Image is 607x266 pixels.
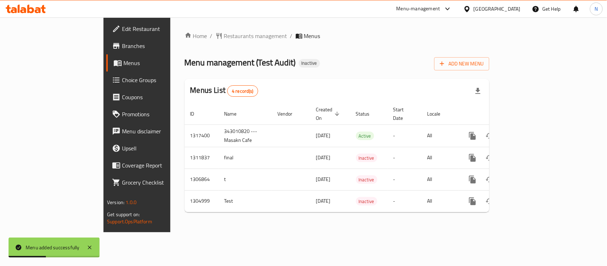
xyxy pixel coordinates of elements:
[219,190,272,212] td: Test
[278,110,302,118] span: Vendor
[356,197,377,206] span: Inactive
[316,153,331,162] span: [DATE]
[393,105,413,122] span: Start Date
[122,76,199,84] span: Choice Groups
[481,127,498,144] button: Change Status
[464,127,481,144] button: more
[464,193,481,210] button: more
[440,59,484,68] span: Add New Menu
[299,60,320,66] span: Inactive
[185,32,489,40] nav: breadcrumb
[356,110,379,118] span: Status
[356,176,377,184] span: Inactive
[107,210,140,219] span: Get support on:
[356,132,374,140] span: Active
[427,110,450,118] span: Locale
[474,5,521,13] div: [GEOGRAPHIC_DATA]
[304,32,320,40] span: Menus
[106,54,205,71] a: Menus
[219,147,272,169] td: final
[469,83,486,100] div: Export file
[481,171,498,188] button: Change Status
[458,103,538,125] th: Actions
[224,110,246,118] span: Name
[122,127,199,135] span: Menu disclaimer
[106,174,205,191] a: Grocery Checklist
[190,85,258,97] h2: Menus List
[464,171,481,188] button: more
[106,106,205,123] a: Promotions
[26,244,80,251] div: Menu added successfully
[316,105,342,122] span: Created On
[190,110,204,118] span: ID
[107,217,152,226] a: Support.OpsPlatform
[107,198,124,207] span: Version:
[422,147,458,169] td: All
[122,144,199,153] span: Upsell
[106,123,205,140] a: Menu disclaimer
[122,93,199,101] span: Coupons
[224,32,287,40] span: Restaurants management
[316,175,331,184] span: [DATE]
[106,20,205,37] a: Edit Restaurant
[122,25,199,33] span: Edit Restaurant
[356,154,377,162] span: Inactive
[316,131,331,140] span: [DATE]
[106,71,205,89] a: Choice Groups
[185,103,538,212] table: enhanced table
[122,110,199,118] span: Promotions
[219,169,272,190] td: t
[422,124,458,147] td: All
[106,37,205,54] a: Branches
[210,32,213,40] li: /
[228,88,258,95] span: 4 record(s)
[481,149,498,166] button: Change Status
[106,157,205,174] a: Coverage Report
[123,59,199,67] span: Menus
[122,178,199,187] span: Grocery Checklist
[396,5,440,13] div: Menu-management
[122,42,199,50] span: Branches
[356,175,377,184] div: Inactive
[185,54,296,70] span: Menu management ( Test Audit )
[422,169,458,190] td: All
[481,193,498,210] button: Change Status
[290,32,293,40] li: /
[106,89,205,106] a: Coupons
[227,85,258,97] div: Total records count
[388,147,422,169] td: -
[388,124,422,147] td: -
[316,196,331,206] span: [DATE]
[595,5,598,13] span: N
[126,198,137,207] span: 1.0.0
[388,190,422,212] td: -
[388,169,422,190] td: -
[422,190,458,212] td: All
[434,57,489,70] button: Add New Menu
[464,149,481,166] button: more
[106,140,205,157] a: Upsell
[219,124,272,147] td: 343010820 --- Masakn Cafe
[215,32,287,40] a: Restaurants management
[122,161,199,170] span: Coverage Report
